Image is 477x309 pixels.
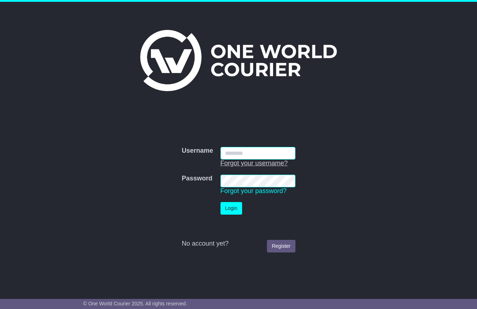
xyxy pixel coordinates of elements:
label: Username [182,147,213,155]
img: One World [140,30,337,91]
span: © One World Courier 2025. All rights reserved. [83,301,187,306]
button: Login [220,202,242,215]
label: Password [182,175,212,183]
a: Forgot your password? [220,187,287,194]
div: No account yet? [182,240,295,248]
a: Register [267,240,295,252]
a: Forgot your username? [220,160,288,167]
